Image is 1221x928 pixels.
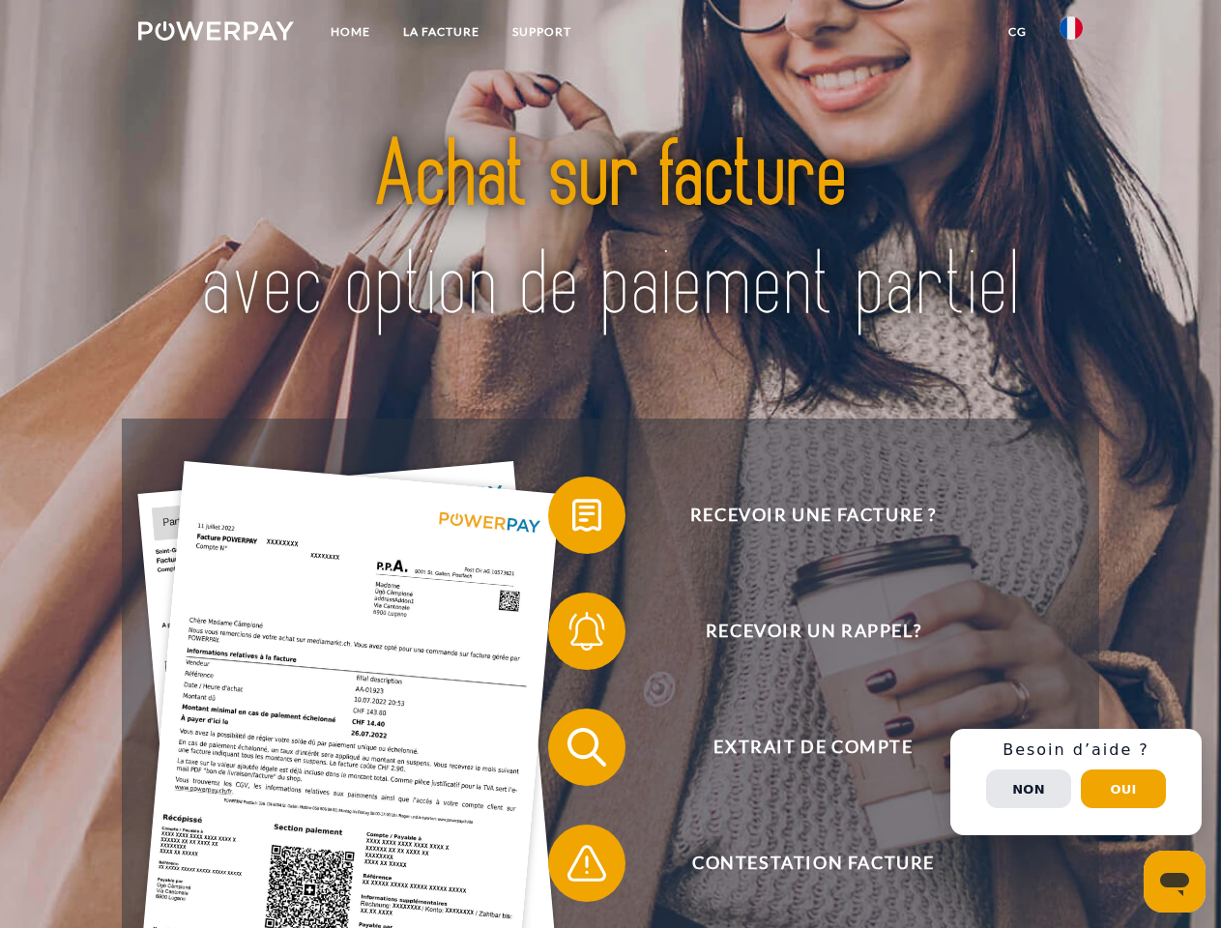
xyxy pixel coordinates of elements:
span: Extrait de compte [576,709,1050,786]
img: qb_warning.svg [563,839,611,887]
h3: Besoin d’aide ? [962,740,1190,760]
button: Contestation Facture [548,825,1051,902]
button: Extrait de compte [548,709,1051,786]
span: Recevoir un rappel? [576,593,1050,670]
span: Contestation Facture [576,825,1050,902]
a: Support [496,14,588,49]
span: Recevoir une facture ? [576,477,1050,554]
button: Non [986,769,1071,808]
button: Oui [1081,769,1166,808]
a: CG [992,14,1043,49]
img: fr [1060,16,1083,40]
img: logo-powerpay-white.svg [138,21,294,41]
img: qb_bill.svg [563,491,611,539]
div: Schnellhilfe [950,729,1202,835]
button: Recevoir un rappel? [548,593,1051,670]
img: qb_bell.svg [563,607,611,655]
a: Home [314,14,387,49]
img: title-powerpay_fr.svg [185,93,1036,370]
a: LA FACTURE [387,14,496,49]
iframe: Bouton de lancement de la fenêtre de messagerie [1144,851,1206,913]
button: Recevoir une facture ? [548,477,1051,554]
img: qb_search.svg [563,723,611,771]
